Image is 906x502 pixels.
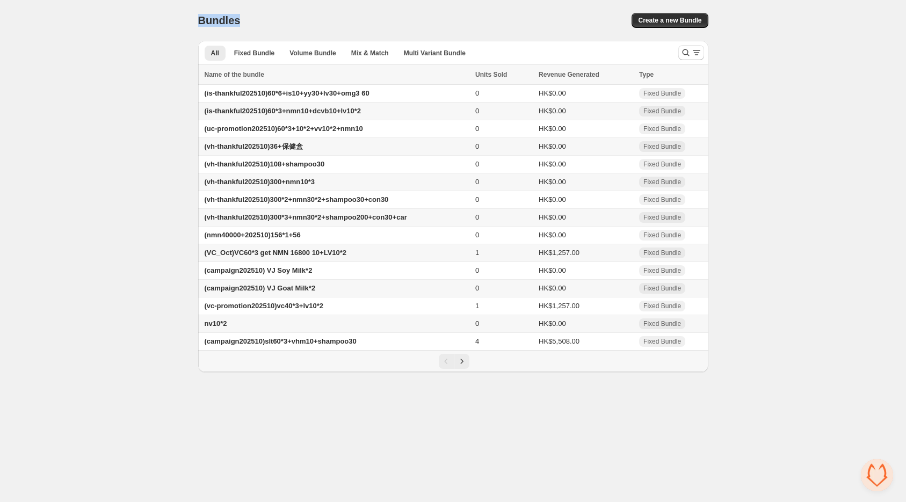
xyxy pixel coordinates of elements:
[475,142,479,150] span: 0
[539,337,579,345] span: HK$5,508.00
[539,266,566,274] span: HK$0.00
[205,160,325,168] span: (vh-thankful202510)108+shampoo30
[643,249,681,257] span: Fixed Bundle
[205,107,361,115] span: (is-thankful202510)60*3+nmn10+dcvb10+lv10*2
[539,69,610,80] button: Revenue Generated
[198,350,708,372] nav: Pagination
[475,319,479,328] span: 0
[643,231,681,239] span: Fixed Bundle
[404,49,466,57] span: Multi Variant Bundle
[643,107,681,115] span: Fixed Bundle
[475,213,479,221] span: 0
[678,45,704,60] button: Search and filter results
[475,231,479,239] span: 0
[643,284,681,293] span: Fixed Bundle
[643,195,681,204] span: Fixed Bundle
[539,319,566,328] span: HK$0.00
[205,266,313,274] span: (campaign202510) VJ Soy Milk*2
[475,249,479,257] span: 1
[539,284,566,292] span: HK$0.00
[211,49,219,57] span: All
[539,249,579,257] span: HK$1,257.00
[205,231,301,239] span: (nmn40000+202510)156*1+56
[643,178,681,186] span: Fixed Bundle
[643,213,681,222] span: Fixed Bundle
[643,125,681,133] span: Fixed Bundle
[639,69,701,80] div: Type
[539,195,566,203] span: HK$0.00
[205,284,316,292] span: (campaign202510) VJ Goat Milk*2
[351,49,389,57] span: Mix & Match
[539,69,599,80] span: Revenue Generated
[475,89,479,97] span: 0
[289,49,336,57] span: Volume Bundle
[539,160,566,168] span: HK$0.00
[205,319,227,328] span: nv10*2
[643,337,681,346] span: Fixed Bundle
[475,266,479,274] span: 0
[205,142,303,150] span: (vh-thankful202510)36+保健盒
[539,231,566,239] span: HK$0.00
[234,49,274,57] span: Fixed Bundle
[475,302,479,310] span: 1
[475,69,518,80] button: Units Sold
[205,69,469,80] div: Name of the bundle
[643,142,681,151] span: Fixed Bundle
[205,249,347,257] span: (VC_Oct)VC60*3 get NMN 16800 10+LV10*2
[475,69,507,80] span: Units Sold
[205,178,315,186] span: (vh-thankful202510)300+nmn10*3
[539,142,566,150] span: HK$0.00
[643,302,681,310] span: Fixed Bundle
[643,266,681,275] span: Fixed Bundle
[539,178,566,186] span: HK$0.00
[205,337,357,345] span: (campaign202510)slt60*3+vhm10+shampoo30
[205,89,369,97] span: (is-thankful202510)60*6+is10+yy30+lv30+omg3 60
[475,337,479,345] span: 4
[454,354,469,369] button: Next
[539,125,566,133] span: HK$0.00
[475,125,479,133] span: 0
[475,284,479,292] span: 0
[861,459,893,491] div: Open chat
[539,213,566,221] span: HK$0.00
[205,125,363,133] span: (uc-promotion202510)60*3+10*2+vv10*2+nmn10
[643,89,681,98] span: Fixed Bundle
[475,107,479,115] span: 0
[638,16,701,25] span: Create a new Bundle
[198,14,241,27] h1: Bundles
[539,107,566,115] span: HK$0.00
[205,302,323,310] span: (vc-promotion202510)vc40*3+lv10*2
[643,319,681,328] span: Fixed Bundle
[643,160,681,169] span: Fixed Bundle
[539,89,566,97] span: HK$0.00
[475,195,479,203] span: 0
[632,13,708,28] button: Create a new Bundle
[205,195,389,203] span: (vh-thankful202510)300*2+nmn30*2+shampoo30+con30
[205,213,407,221] span: (vh-thankful202510)300*3+nmn30*2+shampoo200+con30+car
[475,178,479,186] span: 0
[475,160,479,168] span: 0
[539,302,579,310] span: HK$1,257.00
